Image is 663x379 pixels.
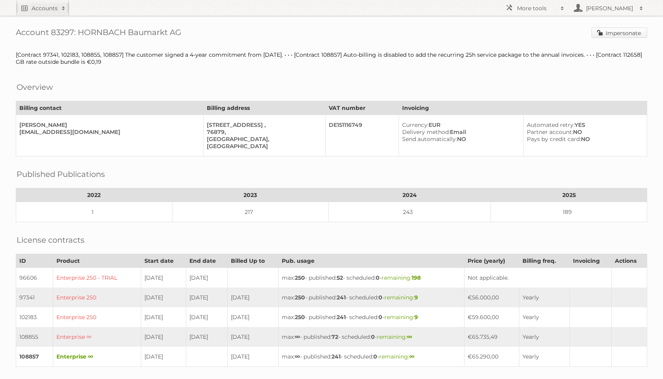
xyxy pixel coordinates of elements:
[384,314,418,321] span: remaining:
[378,294,382,301] strong: 0
[207,136,319,143] div: [GEOGRAPHIC_DATA],
[295,274,305,281] strong: 250
[207,128,319,136] div: 76879,
[402,121,517,128] div: EUR
[227,307,278,327] td: [DATE]
[295,353,300,360] strong: ∞
[379,353,414,360] span: remaining:
[519,327,569,347] td: Yearly
[186,327,227,347] td: [DATE]
[402,128,517,136] div: Email
[16,28,647,39] h1: Account 83297: HORNBACH Baumarkt AG
[464,254,519,268] th: Price (yearly)
[402,136,517,143] div: NO
[16,188,172,202] th: 2022
[278,347,464,367] td: max: - published: - scheduled: -
[53,347,141,367] td: Enterprise ∞
[402,121,429,128] span: Currency:
[16,268,53,288] td: 96606
[611,254,647,268] th: Actions
[53,254,141,268] th: Product
[378,314,382,321] strong: 0
[384,294,418,301] span: remaining:
[326,101,399,115] th: VAT number
[278,268,464,288] td: max: - published: - scheduled: -
[172,202,328,222] td: 217
[527,136,641,143] div: NO
[464,307,519,327] td: €59.600,00
[186,254,227,268] th: End date
[207,121,319,128] div: [STREET_ADDRESS] ,
[569,254,611,268] th: Invoicing
[53,327,141,347] td: Enterprise ∞
[17,234,84,246] h2: License contracts
[527,128,641,136] div: NO
[328,202,491,222] td: 243
[382,274,421,281] span: remaining:
[519,288,569,307] td: Yearly
[373,353,377,360] strong: 0
[399,101,647,115] th: Invoicing
[527,121,575,128] span: Automated retry:
[491,188,647,202] th: 2025
[227,347,278,367] td: [DATE]
[278,254,464,268] th: Pub. usage
[377,333,412,340] span: remaining:
[172,188,328,202] th: 2023
[141,347,186,367] td: [DATE]
[414,314,418,321] strong: 9
[16,51,647,65] div: [Contract 97341, 102183, 108855, 108857] The customer signed a 4-year commitment from [DATE]. • •...
[16,307,53,327] td: 102183
[16,254,53,268] th: ID
[186,307,227,327] td: [DATE]
[331,353,341,360] strong: 241
[328,188,491,202] th: 2024
[402,128,450,136] span: Delivery method:
[491,202,647,222] td: 189
[16,202,172,222] td: 1
[376,274,380,281] strong: 0
[19,128,197,136] div: [EMAIL_ADDRESS][DOMAIN_NAME]
[186,288,227,307] td: [DATE]
[227,254,278,268] th: Billed Up to
[19,121,197,128] div: [PERSON_NAME]
[295,314,305,321] strong: 250
[186,268,227,288] td: [DATE]
[412,274,421,281] strong: 198
[16,327,53,347] td: 108855
[53,307,141,327] td: Enterprise 250
[464,327,519,347] td: €65.735,49
[227,288,278,307] td: [DATE]
[32,4,58,12] h2: Accounts
[53,268,141,288] td: Enterprise 250 - TRIAL
[207,143,319,150] div: [GEOGRAPHIC_DATA]
[141,268,186,288] td: [DATE]
[527,128,573,136] span: Partner account:
[16,347,53,367] td: 108857
[519,347,569,367] td: Yearly
[331,333,338,340] strong: 72
[278,288,464,307] td: max: - published: - scheduled: -
[464,268,611,288] td: Not applicable.
[16,101,204,115] th: Billing contact
[17,168,105,180] h2: Published Publications
[295,294,305,301] strong: 250
[278,327,464,347] td: max: - published: - scheduled: -
[464,288,519,307] td: €56.000,00
[519,254,569,268] th: Billing freq.
[326,115,399,156] td: DE151116749
[141,288,186,307] td: [DATE]
[371,333,375,340] strong: 0
[517,4,556,12] h2: More tools
[295,333,300,340] strong: ∞
[337,274,343,281] strong: 52
[141,327,186,347] td: [DATE]
[407,333,412,340] strong: ∞
[527,136,581,143] span: Pays by credit card:
[409,353,414,360] strong: ∞
[278,307,464,327] td: max: - published: - scheduled: -
[53,288,141,307] td: Enterprise 250
[519,307,569,327] td: Yearly
[141,254,186,268] th: Start date
[17,81,53,93] h2: Overview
